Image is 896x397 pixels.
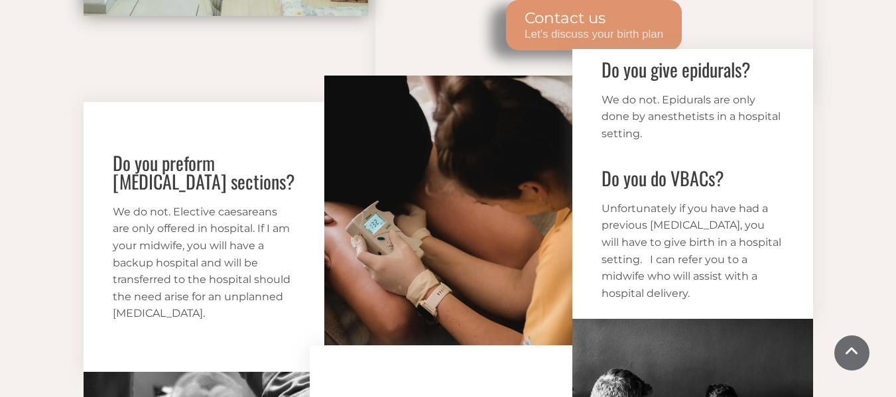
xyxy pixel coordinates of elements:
h3: Do you preform [MEDICAL_DATA] sections? [113,154,295,191]
p: We do not. Elective caesareans are only offered in hospital. If I am your midwife, you will have ... [113,203,295,322]
a: Scroll To Top [834,335,869,370]
span: Contact us [525,9,663,28]
p: Unfortunately if you have had a previous [MEDICAL_DATA], you will have to give birth in a hospita... [602,200,784,302]
h3: Do you do VBACs? [602,169,784,188]
h3: Do you give epidurals? [602,60,784,79]
p: We do not. Epidurals are only done by anesthetists in a hospital setting. [602,91,784,142]
span: Let's discuss your birth plan [525,27,663,40]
